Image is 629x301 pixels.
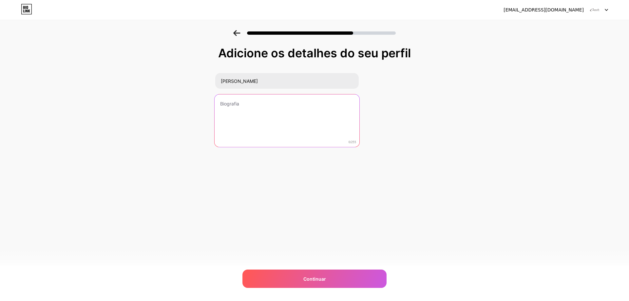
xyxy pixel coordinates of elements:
font: Adicione os detalhes do seu perfil [218,46,411,60]
font: 0/255 [349,141,356,144]
font: [EMAIL_ADDRESS][DOMAIN_NAME] [504,7,584,12]
img: Jogue Pixel Creative Designer [589,4,601,16]
font: Continuar [303,276,326,282]
input: Seu nome [215,73,359,89]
